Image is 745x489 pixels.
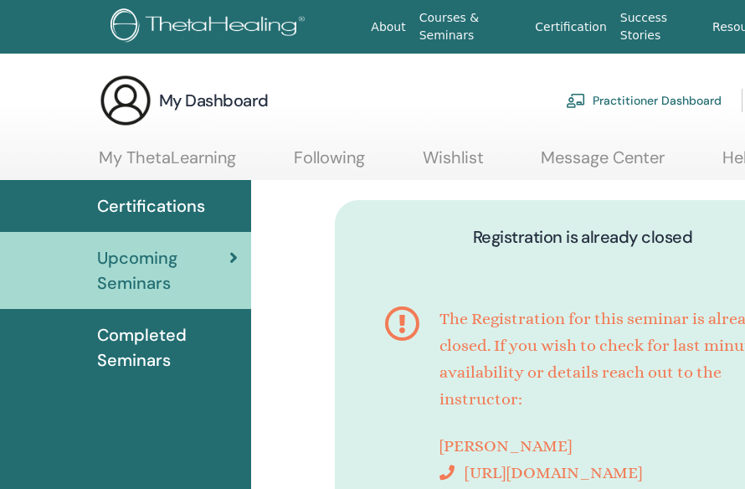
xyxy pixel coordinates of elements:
[566,82,722,119] a: Practitioner Dashboard
[99,74,152,127] img: generic-user-icon.jpg
[99,147,236,180] a: My ThetaLearning
[364,12,412,43] a: About
[97,245,229,296] span: Upcoming Seminars
[159,89,269,112] h3: My Dashboard
[110,8,311,46] img: logo.png
[465,463,643,482] span: [URL][DOMAIN_NAME]
[413,3,529,51] a: Courses & Seminars
[97,193,205,219] span: Certifications
[97,322,238,373] span: Completed Seminars
[614,3,706,51] a: Success Stories
[528,12,613,43] a: Certification
[566,93,586,108] img: chalkboard-teacher.svg
[294,147,365,180] a: Following
[423,147,484,180] a: Wishlist
[541,147,665,180] a: Message Center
